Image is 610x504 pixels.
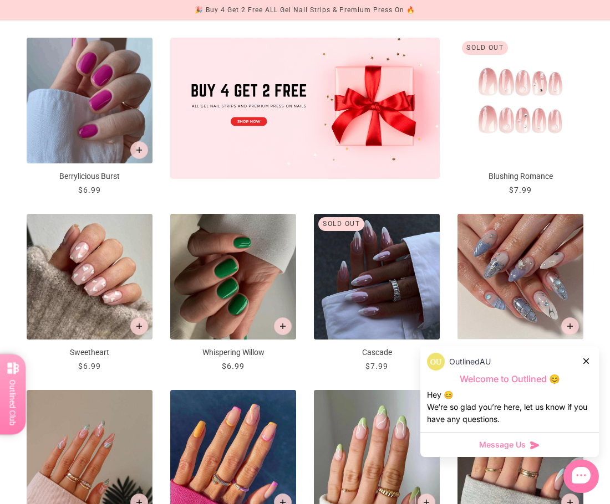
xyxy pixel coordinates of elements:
img: Berrylicious Burst-Press on Manicure-Outlined [27,38,152,163]
p: Berrylicious Burst [27,171,152,182]
p: OutlinedAU [449,356,491,368]
button: Add to cart [130,141,148,159]
div: 🎉 Buy 4 Get 2 Free ALL Gel Nail Strips & Premium Press On 🔥 [195,4,415,16]
p: Cascade [314,347,440,358]
span: $6.99 [78,362,101,371]
div: Sold out [318,217,364,231]
img: Blushing Romance - Press On Nails [457,38,583,163]
button: Add to cart [561,317,579,335]
a: Whispering Willow [170,214,296,372]
a: Cascade [314,214,440,372]
p: Sweetheart [27,347,152,358]
p: Blushing Romance [457,171,583,182]
button: Add to cart [274,317,292,335]
img: Whispering Willow-Press on Manicure-Outlined [170,214,296,340]
div: Sold out [462,41,508,55]
a: Aqua Fantasy [457,214,583,372]
a: Sweetheart [27,214,152,372]
span: $7.99 [509,186,532,194]
div: Hey 😊 We‘re so glad you’re here, let us know if you have any questions. [427,389,592,425]
button: Add to cart [130,317,148,335]
p: Whispering Willow [170,347,296,358]
span: $6.99 [78,186,101,194]
p: Welcome to Outlined 😊 [427,373,592,385]
a: Berrylicious Burst [27,38,152,196]
span: $7.99 [365,362,388,371]
span: Message Us [479,439,526,450]
a: Blushing Romance [457,38,583,196]
img: data:image/png;base64,iVBORw0KGgoAAAANSUhEUgAAACQAAAAkCAYAAADhAJiYAAACJklEQVR4AexUO28TQRice/mFQxI... [427,353,445,371]
span: $6.99 [222,362,245,371]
